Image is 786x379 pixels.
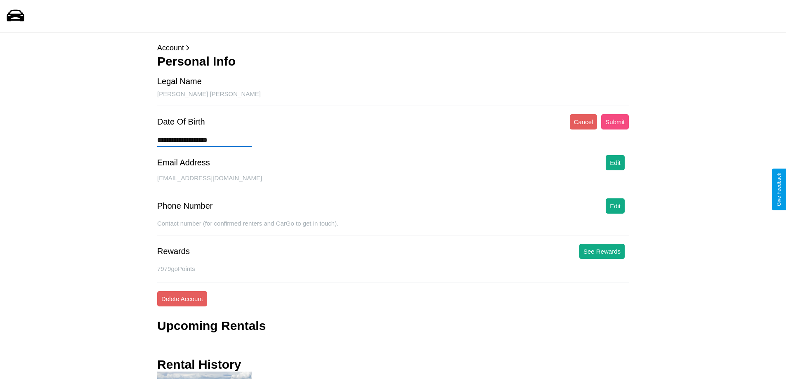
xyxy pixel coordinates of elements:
button: Cancel [570,114,597,129]
div: Legal Name [157,77,202,86]
button: Edit [606,198,625,214]
button: Submit [601,114,629,129]
div: [PERSON_NAME] [PERSON_NAME] [157,90,629,106]
button: Edit [606,155,625,170]
h3: Personal Info [157,54,629,68]
p: 7979 goPoints [157,263,629,274]
div: Contact number (for confirmed renters and CarGo to get in touch). [157,220,629,235]
p: Account [157,41,629,54]
button: Delete Account [157,291,207,306]
div: Email Address [157,158,210,167]
div: Rewards [157,247,190,256]
div: [EMAIL_ADDRESS][DOMAIN_NAME] [157,174,629,190]
h3: Rental History [157,358,241,372]
div: Phone Number [157,201,213,211]
div: Give Feedback [776,173,782,206]
button: See Rewards [579,244,625,259]
div: Date Of Birth [157,117,205,127]
h3: Upcoming Rentals [157,319,266,333]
